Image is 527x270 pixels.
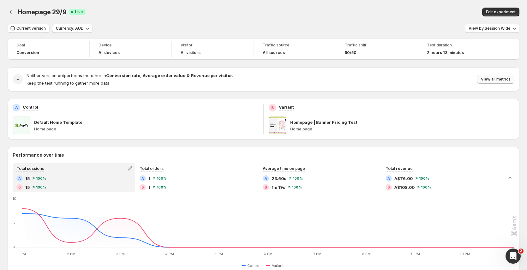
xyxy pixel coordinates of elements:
text: 6 PM [264,252,272,256]
button: Control [242,262,263,269]
strong: & [187,73,190,78]
p: Homepage | Banner Pricing Test [290,119,357,125]
text: 8 PM [362,252,371,256]
text: 10 PM [460,252,470,256]
p: Default Home Template [34,119,82,125]
span: 15 [25,184,30,190]
button: Variant [266,262,286,269]
text: 9 PM [411,252,420,256]
text: 3 PM [116,252,125,256]
span: View by: Session Wide [469,26,511,31]
span: Live [75,9,83,15]
text: 4 PM [165,252,174,256]
span: Total sessions [16,166,44,171]
span: 100 % [157,177,167,180]
a: Traffic sourceAll sources [263,42,327,56]
button: Current version [8,24,50,33]
a: Traffic split50/50 [345,42,409,56]
h2: B [265,185,267,189]
span: 100 % [419,177,429,180]
button: Collapse chart [506,173,514,182]
span: Keep the test running to gather more data. [27,81,111,86]
a: VisitorAll visitors [181,42,245,56]
span: 100 % [157,185,167,189]
span: Currency: AUD [56,26,84,31]
span: A$108.00 [394,184,415,190]
span: 100 % [36,185,46,189]
span: Current version [16,26,46,31]
span: 2 [518,249,524,254]
span: Device [99,43,163,48]
span: Test duration [427,43,491,48]
h2: A [18,177,21,180]
text: 5 PM [214,252,223,256]
span: View all metrics [481,77,511,82]
span: Average time on page [263,166,305,171]
button: View by:Session Wide [465,24,519,33]
span: 2 hours 13 minutes [427,50,464,55]
span: 1 [148,184,150,190]
span: Conversion [16,50,39,55]
h4: All sources [263,50,285,55]
strong: , [140,73,141,78]
strong: Average order value [143,73,185,78]
span: 100 % [292,185,302,189]
button: View all metrics [477,75,514,84]
span: 15 [25,175,30,182]
span: Traffic split [345,43,409,48]
span: Neither version outperforms the other in . [27,73,233,78]
span: 100 % [293,177,303,180]
button: Edit experiment [482,8,519,16]
p: Home page [34,127,258,132]
h2: Performance over time [13,152,514,158]
button: Back [8,8,16,16]
button: Currency: AUD [52,24,93,33]
span: 100 % [36,177,46,180]
img: Default Home Template [13,117,30,134]
text: 10 [13,196,16,201]
h2: A [265,177,267,180]
h2: B [141,185,144,189]
a: DeviceAll devices [99,42,163,56]
span: 1m 19s [272,184,285,190]
span: Control [247,263,261,268]
span: Visitor [181,43,245,48]
span: A$76.00 [394,175,413,182]
span: Total orders [140,166,164,171]
a: Test duration2 hours 13 minutes [427,42,491,56]
strong: Conversion rate [106,73,140,78]
span: Goal [16,43,81,48]
span: 1 [148,175,150,182]
h4: All devices [99,50,120,55]
h2: A [387,177,390,180]
span: 100 % [421,185,431,189]
span: 23.60s [272,175,286,182]
span: Traffic source [263,43,327,48]
h2: A [141,177,144,180]
text: 0 [13,245,15,249]
h2: B [387,185,390,189]
h2: B [271,105,274,110]
h2: B [18,185,21,189]
h2: A [15,105,18,110]
img: Homepage | Banner Pricing Test [269,117,286,134]
p: Home page [290,127,514,132]
h2: - [17,76,19,82]
text: 2 PM [67,252,75,256]
p: Control [23,104,38,110]
text: 7 PM [313,252,321,256]
p: Variant [279,104,294,110]
text: 1 PM [18,252,26,256]
span: Edit experiment [486,9,516,15]
span: Variant [272,263,284,268]
iframe: Intercom live chat [506,249,521,264]
a: GoalConversion [16,42,81,56]
text: 5 [13,221,15,225]
span: Total revenue [386,166,413,171]
span: Homepage 29/9 [18,8,66,16]
span: 50/50 [345,50,356,55]
strong: Revenue per visitor [191,73,232,78]
h4: All visitors [181,50,201,55]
